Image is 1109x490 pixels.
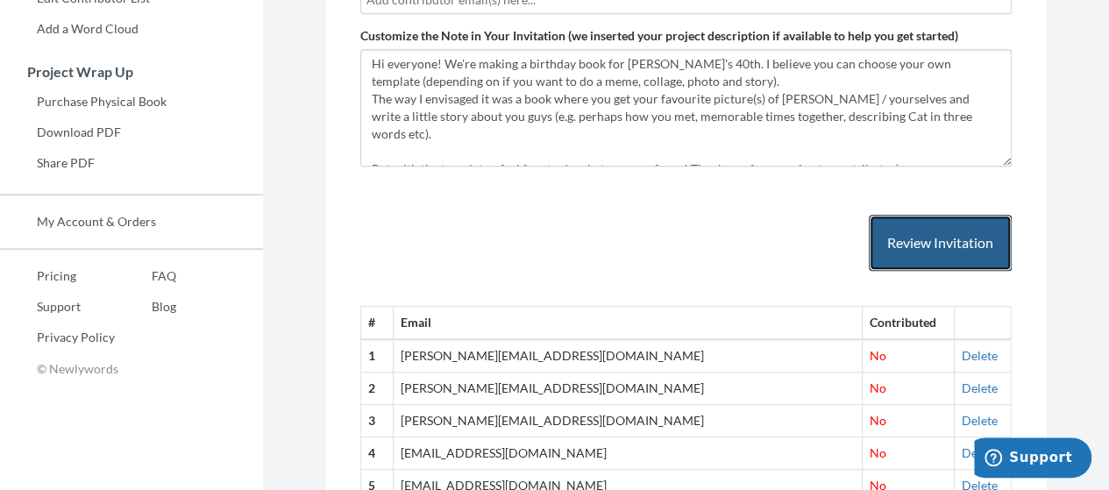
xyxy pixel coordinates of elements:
[870,413,886,428] span: No
[974,437,1091,481] iframe: Opens a widget where you can chat to one of our agents
[115,263,176,289] a: FAQ
[361,373,394,405] th: 2
[394,339,863,372] td: [PERSON_NAME][EMAIL_ADDRESS][DOMAIN_NAME]
[870,380,886,395] span: No
[394,437,863,470] td: [EMAIL_ADDRESS][DOMAIN_NAME]
[361,405,394,437] th: 3
[115,294,176,320] a: Blog
[962,348,998,363] a: Delete
[394,373,863,405] td: [PERSON_NAME][EMAIL_ADDRESS][DOMAIN_NAME]
[361,307,394,339] th: #
[870,348,886,363] span: No
[360,49,1012,167] textarea: Hi everyone! We're making a birthday book for [PERSON_NAME]'s 40th. I believe you can choose your...
[862,307,954,339] th: Contributed
[962,413,998,428] a: Delete
[360,27,958,45] label: Customize the Note in Your Invitation (we inserted your project description if available to help ...
[1,64,263,80] h3: Project Wrap Up
[962,445,998,460] a: Delete
[394,307,863,339] th: Email
[394,405,863,437] td: [PERSON_NAME][EMAIL_ADDRESS][DOMAIN_NAME]
[361,437,394,470] th: 4
[361,339,394,372] th: 1
[869,215,1012,272] button: Review Invitation
[870,445,886,460] span: No
[962,380,998,395] a: Delete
